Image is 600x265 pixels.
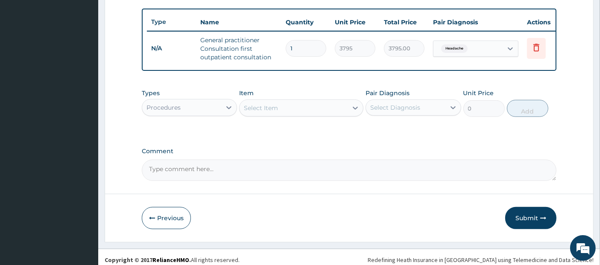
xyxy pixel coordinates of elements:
button: Submit [505,207,556,229]
th: Unit Price [331,14,380,31]
label: Pair Diagnosis [366,89,410,97]
button: Add [507,100,548,117]
div: Redefining Heath Insurance in [GEOGRAPHIC_DATA] using Telemedicine and Data Science! [368,256,594,264]
td: N/A [147,41,196,56]
div: Minimize live chat window [140,4,161,25]
div: Procedures [146,103,181,112]
th: Quantity [281,14,331,31]
strong: Copyright © 2017 . [105,256,191,264]
span: We're online! [50,79,118,165]
div: Select Diagnosis [370,103,420,112]
th: Total Price [380,14,429,31]
div: Select Item [244,104,278,112]
label: Comment [142,148,557,155]
label: Unit Price [463,89,494,97]
td: General practitioner Consultation first outpatient consultation [196,32,281,66]
th: Actions [523,14,565,31]
div: Chat with us now [44,48,143,59]
th: Type [147,14,196,30]
a: RelianceHMO [152,256,189,264]
img: d_794563401_company_1708531726252_794563401 [16,43,35,64]
label: Types [142,90,160,97]
th: Pair Diagnosis [429,14,523,31]
textarea: Type your message and hit 'Enter' [4,175,163,205]
th: Name [196,14,281,31]
label: Item [239,89,254,97]
button: Previous [142,207,191,229]
span: Headache [441,44,468,53]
